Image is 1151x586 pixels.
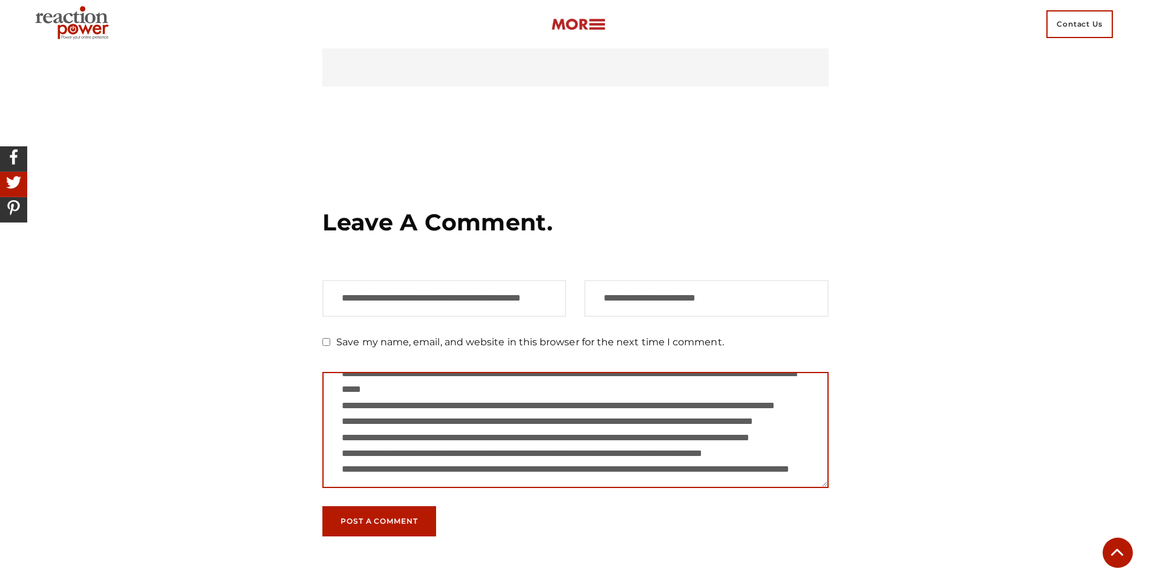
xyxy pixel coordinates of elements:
button: Post a Comment [322,506,436,536]
img: Executive Branding | Personal Branding Agency [30,2,118,46]
img: more-btn.png [551,18,605,31]
img: Share On Pinterest [3,197,24,218]
img: Share On Facebook [3,146,24,168]
h3: Leave a Comment. [322,207,829,238]
span: Post a Comment [341,518,418,525]
span: Contact Us [1046,10,1113,38]
img: Share On Twitter [3,172,24,193]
